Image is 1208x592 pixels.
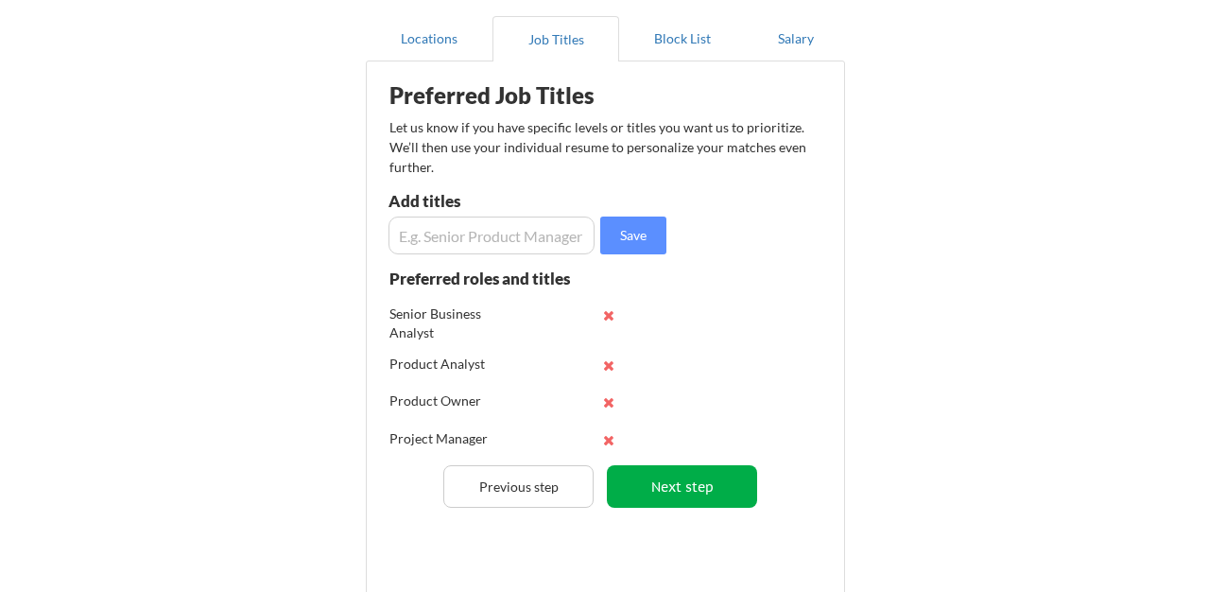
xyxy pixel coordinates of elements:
[388,217,595,254] input: E.g. Senior Product Manager
[607,465,757,508] button: Next step
[366,16,492,61] button: Locations
[492,16,619,61] button: Job Titles
[443,465,594,508] button: Previous step
[600,217,666,254] button: Save
[389,305,513,341] div: Senior Business Analyst
[389,429,513,448] div: Project Manager
[389,84,628,107] div: Preferred Job Titles
[389,355,513,374] div: Product Analyst
[389,270,594,287] div: Preferred roles and titles
[746,16,845,61] button: Salary
[389,117,808,177] div: Let us know if you have specific levels or titles you want us to prioritize. We’ll then use your ...
[619,16,746,61] button: Block List
[388,193,590,209] div: Add titles
[389,392,513,410] div: Product Owner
